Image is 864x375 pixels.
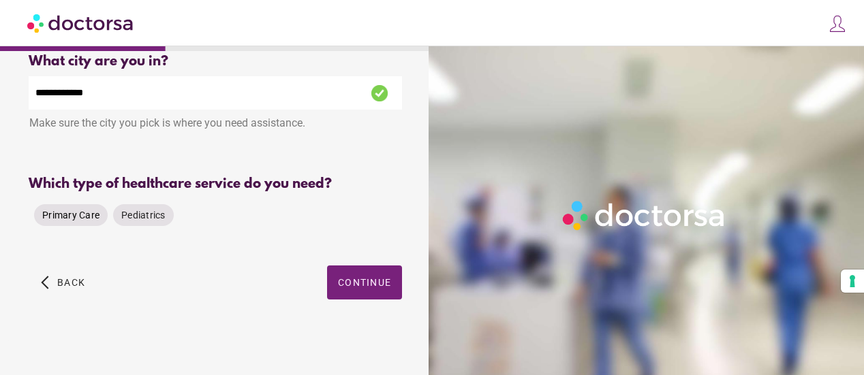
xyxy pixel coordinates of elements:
[327,265,402,299] button: Continue
[35,265,91,299] button: arrow_back_ios Back
[42,210,99,221] span: Primary Care
[29,110,402,140] div: Make sure the city you pick is where you need assistance.
[338,277,391,288] span: Continue
[29,176,402,192] div: Which type of healthcare service do you need?
[121,210,166,221] span: Pediatrics
[27,7,135,38] img: Doctorsa.com
[57,277,85,288] span: Back
[558,196,731,235] img: Logo-Doctorsa-trans-White-partial-flat.png
[29,54,402,69] div: What city are you in?
[841,270,864,293] button: Your consent preferences for tracking technologies
[828,14,847,33] img: icons8-customer-100.png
